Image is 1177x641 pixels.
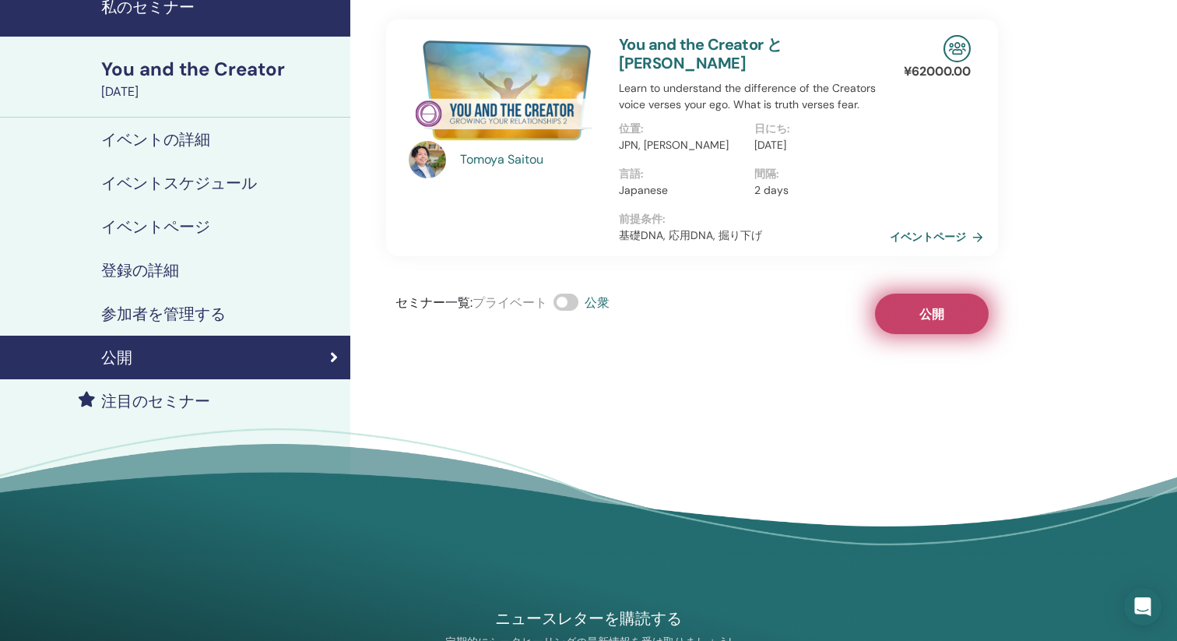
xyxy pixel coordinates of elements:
[619,34,782,73] a: You and the Creator と [PERSON_NAME]
[619,80,890,113] p: Learn to understand the difference of the Creators voice verses your ego. What is truth verses fear.
[585,294,610,311] span: 公衆
[754,182,880,199] p: 2 days
[754,137,880,153] p: [DATE]
[409,608,768,629] h4: ニュースレターを購読する
[409,35,600,146] img: You and the Creator
[92,56,350,101] a: You and the Creator[DATE]
[101,305,226,323] h4: 参加者を管理する
[619,211,890,227] p: 前提条件 :
[619,182,745,199] p: Japanese
[395,294,473,311] span: セミナー一覧 :
[101,130,210,149] h4: イベントの詳細
[754,121,880,137] p: 日にち :
[619,121,745,137] p: 位置 :
[101,392,210,410] h4: 注目のセミナー
[619,137,745,153] p: JPN, [PERSON_NAME]
[890,225,989,248] a: イベントページ
[754,166,880,182] p: 間隔 :
[919,306,944,322] span: 公開
[943,35,971,62] img: In-Person Seminar
[101,217,210,236] h4: イベントページ
[875,294,989,334] button: 公開
[619,166,745,182] p: 言語 :
[1124,588,1161,625] div: Open Intercom Messenger
[904,62,971,81] p: ¥ 62000.00
[460,150,604,169] a: Tomoya Saitou
[619,227,890,244] p: 基礎DNA, 応用DNA, 掘り下げ
[101,174,257,192] h4: イベントスケジュール
[101,56,341,83] div: You and the Creator
[409,141,446,178] img: default.jpg
[101,83,341,101] div: [DATE]
[473,294,547,311] span: プライベート
[101,348,132,367] h4: 公開
[101,261,179,280] h4: 登録の詳細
